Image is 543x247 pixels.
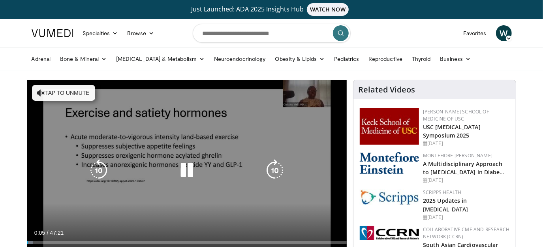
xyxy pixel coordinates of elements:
[33,3,511,16] a: Just Launched: ADA 2025 Insights HubWATCH NOW
[360,108,419,145] img: 7b941f1f-d101-407a-8bfa-07bd47db01ba.png.150x105_q85_autocrop_double_scale_upscale_version-0.2.jpg
[458,25,491,41] a: Favorites
[423,177,509,184] div: [DATE]
[209,51,270,67] a: Neuroendocrinology
[436,51,476,67] a: Business
[423,197,468,213] a: 2025 Updates in [MEDICAL_DATA]
[423,108,489,122] a: [PERSON_NAME] School of Medicine of USC
[307,3,349,16] span: WATCH NOW
[423,160,505,176] a: A Multidisciplinary Approach to [MEDICAL_DATA] in Diabe…
[47,230,49,236] span: /
[122,25,159,41] a: Browse
[360,226,419,240] img: a04ee3ba-8487-4636-b0fb-5e8d268f3737.png.150x105_q85_autocrop_double_scale_upscale_version-0.2.png
[360,189,419,205] img: c9f2b0b7-b02a-4276-a72a-b0cbb4230bc1.jpg.150x105_q85_autocrop_double_scale_upscale_version-0.2.jpg
[50,230,64,236] span: 47:21
[78,25,123,41] a: Specialties
[423,152,492,159] a: Montefiore [PERSON_NAME]
[330,51,364,67] a: Pediatrics
[423,123,481,139] a: USC [MEDICAL_DATA] Symposium 2025
[364,51,407,67] a: Reproductive
[423,189,461,196] a: Scripps Health
[423,214,509,221] div: [DATE]
[407,51,436,67] a: Thyroid
[360,152,419,174] img: b0142b4c-93a1-4b58-8f91-5265c282693c.png.150x105_q85_autocrop_double_scale_upscale_version-0.2.png
[32,85,95,101] button: Tap to unmute
[55,51,111,67] a: Bone & Mineral
[423,140,509,147] div: [DATE]
[27,51,56,67] a: Adrenal
[270,51,329,67] a: Obesity & Lipids
[423,226,509,240] a: Collaborative CME and Research Network (CCRN)
[32,29,73,37] img: VuMedi Logo
[27,241,347,244] div: Progress Bar
[111,51,209,67] a: [MEDICAL_DATA] & Metabolism
[34,230,45,236] span: 0:05
[358,85,415,94] h4: Related Videos
[496,25,512,41] a: W
[193,24,351,43] input: Search topics, interventions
